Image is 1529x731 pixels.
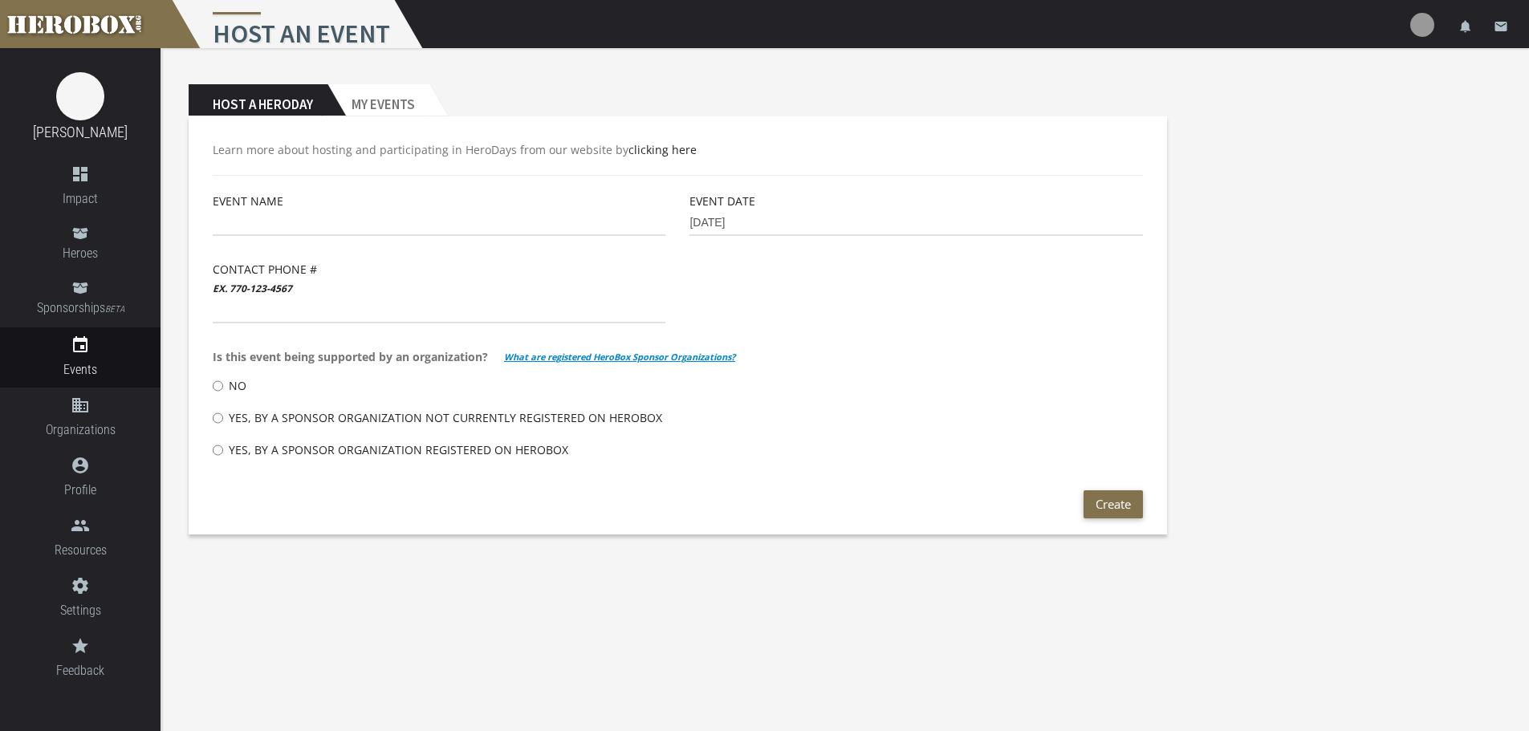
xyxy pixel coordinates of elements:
label: No [213,370,246,402]
label: Event Date [689,192,755,210]
label: Event Name [213,192,283,210]
i: event [71,335,90,355]
button: Create [1084,490,1143,518]
b: ex. 770-123-4567 [213,282,292,295]
h2: Host a Heroday [189,84,327,116]
b: What are registered HeroBox Sponsor Organizations? [504,347,735,366]
span: Is this event being supported by an organization? [213,347,488,366]
small: BETA [105,304,124,315]
img: user-image [1410,13,1434,37]
p: Learn more about hosting and participating in HeroDays from our website by [213,140,1143,159]
input: Yes, by a Sponsor Organization registered on HeroBox [213,437,223,463]
a: clicking here [628,142,697,157]
label: Yes, by a Sponsor Organization not currently registered on HeroBox [213,402,662,434]
input: MM-DD-YYYY [689,210,1142,236]
i: notifications [1458,19,1473,34]
input: No [213,373,223,399]
input: Yes, by a Sponsor Organization not currently registered on HeroBox [213,405,223,431]
span: What are registered HeroBox Sponsor Organizations? [488,347,735,366]
label: Yes, by a Sponsor Organization registered on HeroBox [213,434,568,466]
label: Contact Phone # [213,260,317,298]
h2: My Events [327,84,429,116]
a: [PERSON_NAME] [33,124,128,140]
i: email [1494,19,1508,34]
img: image [56,72,104,120]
